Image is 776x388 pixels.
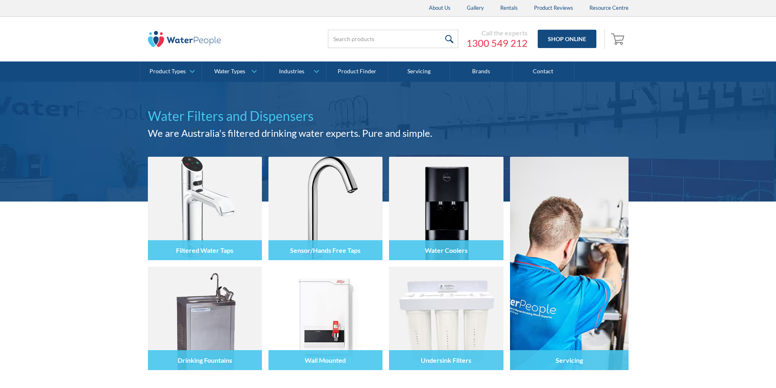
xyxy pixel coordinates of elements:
h4: Sensor/Hands Free Taps [290,246,361,254]
div: Industries [279,68,304,75]
input: Search products [328,30,458,48]
a: Open empty cart [609,29,629,49]
h4: Drinking Fountains [178,356,232,364]
a: 1300 549 212 [466,37,528,49]
h4: Servicing [556,356,583,364]
h4: Water Coolers [425,246,468,254]
img: Filtered Water Taps [148,157,262,260]
a: Brands [450,61,512,82]
h4: Wall Mounted [305,356,346,364]
a: Industries [264,61,325,82]
img: Wall Mounted [268,267,383,370]
a: Product Finder [326,61,388,82]
a: Servicing [510,157,629,370]
div: Water Types [214,68,245,75]
img: Sensor/Hands Free Taps [268,157,383,260]
img: Undersink Filters [389,267,503,370]
a: Water Types [202,61,264,82]
img: Water Coolers [389,157,503,260]
a: Contact [512,61,574,82]
a: Shop Online [538,30,596,48]
h4: Filtered Water Taps [176,246,233,254]
a: Product Types [140,61,202,82]
h4: Undersink Filters [421,356,471,364]
img: The Water People [148,31,221,47]
img: Drinking Fountains [148,267,262,370]
img: shopping cart [611,32,627,45]
div: Call the experts [466,29,528,37]
div: Product Types [149,68,186,75]
a: Servicing [388,61,450,82]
